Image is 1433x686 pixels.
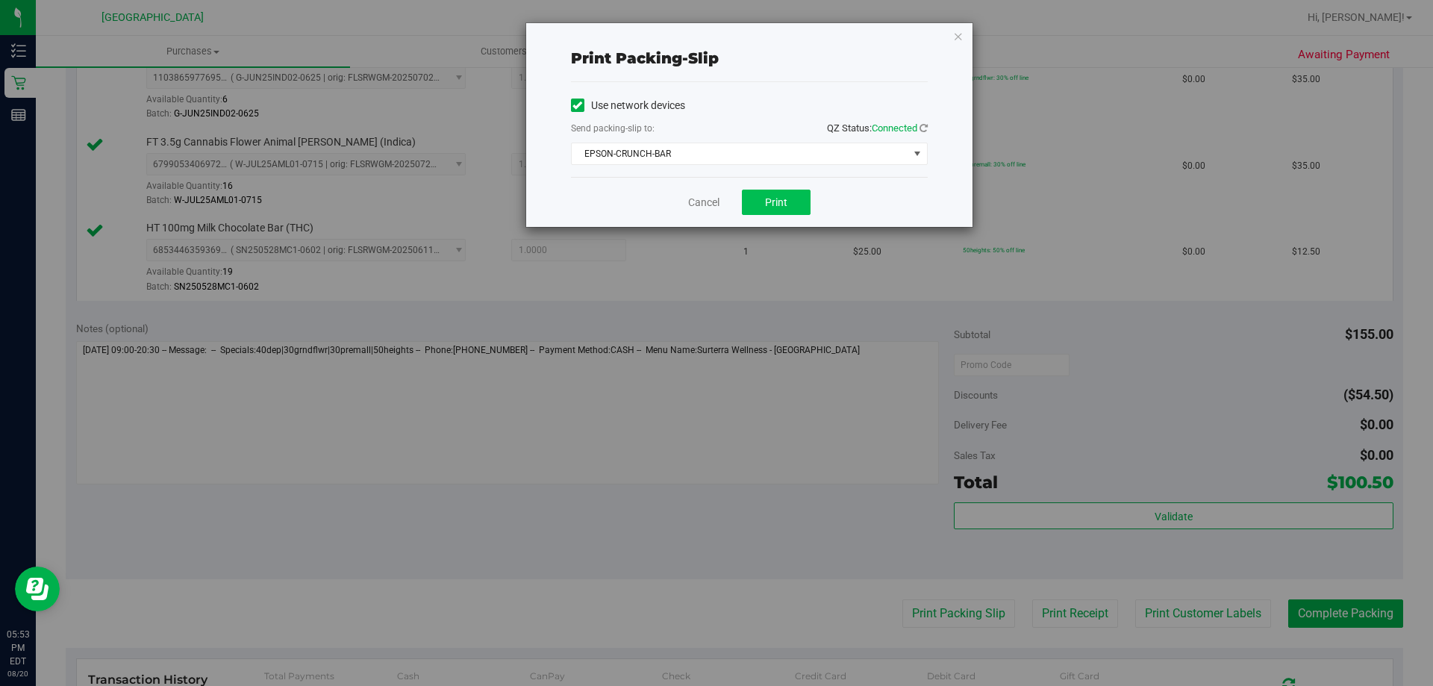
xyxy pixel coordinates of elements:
[571,49,719,67] span: Print packing-slip
[571,122,655,135] label: Send packing-slip to:
[765,196,787,208] span: Print
[572,143,908,164] span: EPSON-CRUNCH-BAR
[571,98,685,113] label: Use network devices
[688,195,719,211] a: Cancel
[908,143,926,164] span: select
[742,190,811,215] button: Print
[872,122,917,134] span: Connected
[827,122,928,134] span: QZ Status:
[15,567,60,611] iframe: Resource center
